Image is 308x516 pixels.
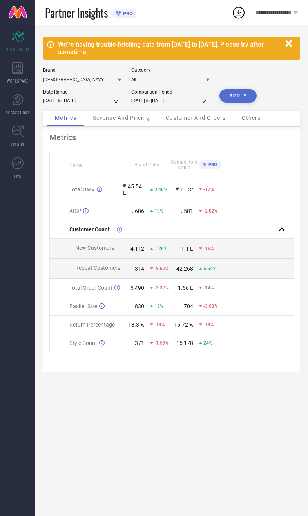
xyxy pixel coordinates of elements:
span: Customer Count (New vs Repeat) [69,226,115,233]
div: 830 [135,303,144,309]
span: SUGGESTIONS [6,110,30,115]
span: -17% [203,187,214,192]
div: ₹ 45.54 L [123,183,144,196]
span: 24% [203,340,212,346]
div: ₹ 11 Cr [176,186,193,193]
div: Date Range [43,89,121,95]
input: Select comparison period [131,97,210,105]
div: Category [131,67,210,73]
span: FWD [14,173,22,179]
span: Repeat Customers [75,265,120,271]
div: Brand [43,67,121,73]
span: 13% [154,303,163,309]
span: Brand Value [134,162,160,168]
div: Comparison Period [131,89,210,95]
span: Total Order Count [69,285,112,291]
span: -3.03% [203,303,218,309]
span: New Customers [75,245,114,251]
div: ₹ 581 [179,208,193,214]
span: 1.26% [154,246,167,251]
button: APPLY [219,89,257,103]
span: Return Percentage [69,321,115,328]
span: -16% [203,246,214,251]
div: 4,112 [130,245,144,252]
span: AISP [69,208,81,214]
span: Style Count [69,340,97,346]
div: 15,178 [176,340,193,346]
div: 1.1 L [181,245,193,252]
span: Total GMV [69,186,95,193]
div: 1.56 L [178,285,193,291]
span: Basket Size [69,303,97,309]
span: -14% [203,322,214,327]
span: Customer And Orders [166,115,226,121]
span: Others [242,115,261,121]
div: We're having trouble fetching data from [DATE] to [DATE]. Please try after sometime. [58,41,281,56]
div: 371 [135,340,144,346]
div: 42,268 [176,265,193,272]
div: 13.3 % [128,321,144,328]
span: -1.59% [154,340,169,346]
div: 1,314 [130,265,144,272]
span: Name [69,162,82,168]
span: WORKSPACE [7,78,29,84]
span: PRO [121,11,133,16]
span: Revenue And Pricing [92,115,150,121]
div: 15.72 % [174,321,193,328]
div: Metrics [49,133,294,142]
span: -3.37% [154,285,169,290]
span: 5.64% [203,266,216,271]
div: 704 [184,303,193,309]
span: -9.62% [154,266,169,271]
span: SCORECARDS [6,46,29,52]
div: 5,490 [130,285,144,291]
span: TRENDS [11,141,24,147]
span: -14% [154,322,165,327]
span: Competitors Value [171,159,197,170]
span: Metrics [55,115,76,121]
span: Partner Insights [45,5,108,21]
span: PRO [207,162,217,167]
span: 19% [154,208,163,214]
div: ₹ 686 [130,208,144,214]
div: Open download list [232,5,246,20]
input: Select date range [43,97,121,105]
span: -2.02% [203,208,218,214]
span: -14% [203,285,214,290]
span: 9.48% [154,187,167,192]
